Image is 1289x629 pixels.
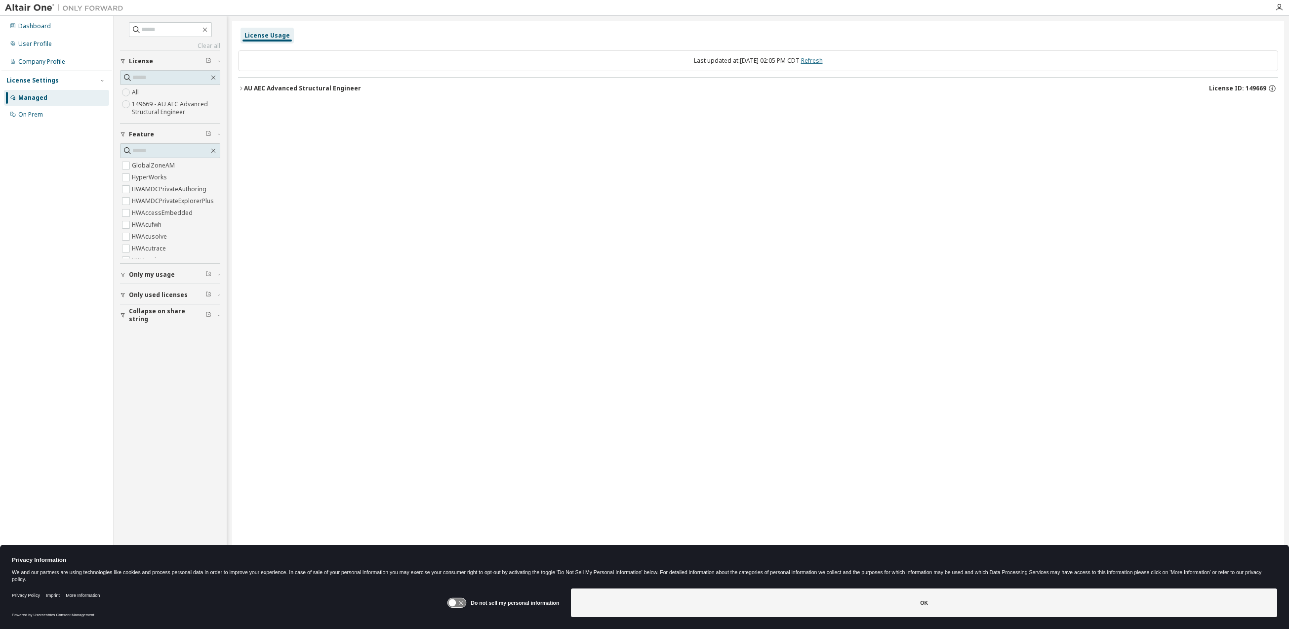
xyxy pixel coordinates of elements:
[120,42,220,50] a: Clear all
[205,311,211,319] span: Clear filter
[205,130,211,138] span: Clear filter
[244,32,290,40] div: License Usage
[18,94,47,102] div: Managed
[132,195,216,207] label: HWAMDCPrivateExplorerPlus
[801,56,823,65] a: Refresh
[129,57,153,65] span: License
[6,77,59,84] div: License Settings
[18,40,52,48] div: User Profile
[132,183,208,195] label: HWAMDCPrivateAuthoring
[132,254,166,266] label: HWAcuview
[120,304,220,326] button: Collapse on share string
[120,264,220,286] button: Only my usage
[205,57,211,65] span: Clear filter
[132,171,169,183] label: HyperWorks
[129,130,154,138] span: Feature
[238,78,1278,99] button: AU AEC Advanced Structural EngineerLicense ID: 149669
[1209,84,1266,92] span: License ID: 149669
[132,243,168,254] label: HWAcutrace
[132,231,169,243] label: HWAcusolve
[244,84,361,92] div: AU AEC Advanced Structural Engineer
[129,307,205,323] span: Collapse on share string
[18,111,43,119] div: On Prem
[120,50,220,72] button: License
[129,291,188,299] span: Only used licenses
[120,124,220,145] button: Feature
[18,22,51,30] div: Dashboard
[18,58,65,66] div: Company Profile
[132,160,177,171] label: GlobalZoneAM
[5,3,128,13] img: Altair One
[238,50,1278,71] div: Last updated at: [DATE] 02:05 PM CDT
[205,271,211,279] span: Clear filter
[132,86,141,98] label: All
[129,271,175,279] span: Only my usage
[132,98,220,118] label: 149669 - AU AEC Advanced Structural Engineer
[120,284,220,306] button: Only used licenses
[132,219,163,231] label: HWAcufwh
[205,291,211,299] span: Clear filter
[132,207,195,219] label: HWAccessEmbedded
